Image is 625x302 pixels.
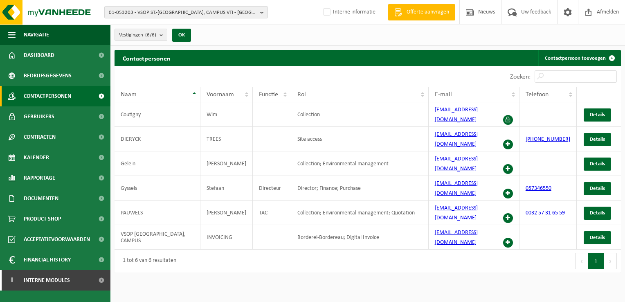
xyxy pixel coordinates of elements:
td: INVOICING [200,225,253,250]
span: Details [590,210,605,216]
a: Details [584,207,611,220]
a: 0032 57 31 65 59 [526,210,565,216]
a: [EMAIL_ADDRESS][DOMAIN_NAME] [435,180,478,196]
td: Borderel-Bordereau; Digital Invoice [291,225,428,250]
td: Site access [291,127,428,151]
span: Documenten [24,188,58,209]
td: Director; Finance; Purchase [291,176,428,201]
span: I [8,270,16,291]
span: Rapportage [24,168,55,188]
td: Wim [200,102,253,127]
span: Details [590,186,605,191]
a: [EMAIL_ADDRESS][DOMAIN_NAME] [435,107,478,123]
span: Vestigingen [119,29,156,41]
a: [EMAIL_ADDRESS][DOMAIN_NAME] [435,156,478,172]
td: Collection [291,102,428,127]
td: Collection; Environmental management; Quotation [291,201,428,225]
a: Offerte aanvragen [388,4,455,20]
td: Collection; Environmental management [291,151,428,176]
span: Offerte aanvragen [405,8,451,16]
span: Naam [121,91,137,98]
td: VSOP [GEOGRAPHIC_DATA], CAMPUS [115,225,200,250]
button: Next [604,253,617,269]
span: 01-053203 - VSOP ST.-[GEOGRAPHIC_DATA], CAMPUS VTI - [GEOGRAPHIC_DATA] [109,7,257,19]
span: Details [590,161,605,167]
button: Previous [575,253,588,269]
td: Gelein [115,151,200,176]
td: TREES [200,127,253,151]
span: Details [590,235,605,240]
button: Vestigingen(6/6) [115,29,167,41]
span: E-mail [435,91,452,98]
span: Functie [259,91,278,98]
td: Gyssels [115,176,200,201]
button: 1 [588,253,604,269]
td: DIERYCK [115,127,200,151]
span: Navigatie [24,25,49,45]
span: Contracten [24,127,56,147]
div: 1 tot 6 van 6 resultaten [119,254,176,268]
span: Details [590,137,605,142]
span: Product Shop [24,209,61,229]
td: [PERSON_NAME] [200,151,253,176]
td: [PERSON_NAME] [200,201,253,225]
span: Dashboard [24,45,54,65]
span: Interne modules [24,270,70,291]
label: Zoeken: [510,74,531,80]
a: [EMAIL_ADDRESS][DOMAIN_NAME] [435,230,478,246]
td: TAC [253,201,292,225]
span: Contactpersonen [24,86,71,106]
td: Directeur [253,176,292,201]
td: Coutigny [115,102,200,127]
a: 057346550 [526,185,551,192]
span: Acceptatievoorwaarden [24,229,90,250]
a: Details [584,231,611,244]
a: Details [584,133,611,146]
span: Kalender [24,147,49,168]
td: PAUWELS [115,201,200,225]
h2: Contactpersonen [115,50,179,66]
button: OK [172,29,191,42]
a: Contactpersoon toevoegen [538,50,620,66]
span: Telefoon [526,91,549,98]
span: Voornaam [207,91,234,98]
a: Details [584,108,611,122]
a: Details [584,182,611,195]
button: 01-053203 - VSOP ST.-[GEOGRAPHIC_DATA], CAMPUS VTI - [GEOGRAPHIC_DATA] [104,6,268,18]
label: Interne informatie [321,6,375,18]
span: Gebruikers [24,106,54,127]
span: Financial History [24,250,71,270]
a: [PHONE_NUMBER] [526,136,570,142]
span: Bedrijfsgegevens [24,65,72,86]
a: Details [584,158,611,171]
span: Rol [297,91,306,98]
td: Stefaan [200,176,253,201]
span: Details [590,112,605,117]
a: [EMAIL_ADDRESS][DOMAIN_NAME] [435,131,478,147]
count: (6/6) [145,32,156,38]
a: [EMAIL_ADDRESS][DOMAIN_NAME] [435,205,478,221]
